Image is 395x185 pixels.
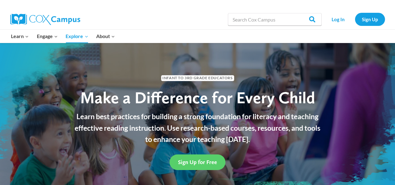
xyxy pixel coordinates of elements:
[355,13,385,26] a: Sign Up
[96,32,115,40] span: About
[80,88,315,107] span: Make a Difference for Every Child
[161,75,234,81] span: Infant to 3rd Grade Educators
[228,13,322,26] input: Search Cox Campus
[37,32,58,40] span: Engage
[10,14,80,25] img: Cox Campus
[325,13,352,26] a: Log In
[7,30,119,43] nav: Primary Navigation
[11,32,29,40] span: Learn
[325,13,385,26] nav: Secondary Navigation
[66,32,88,40] span: Explore
[71,111,324,145] p: Learn best practices for building a strong foundation for literacy and teaching effective reading...
[170,154,225,170] a: Sign Up for Free
[178,159,217,165] span: Sign Up for Free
